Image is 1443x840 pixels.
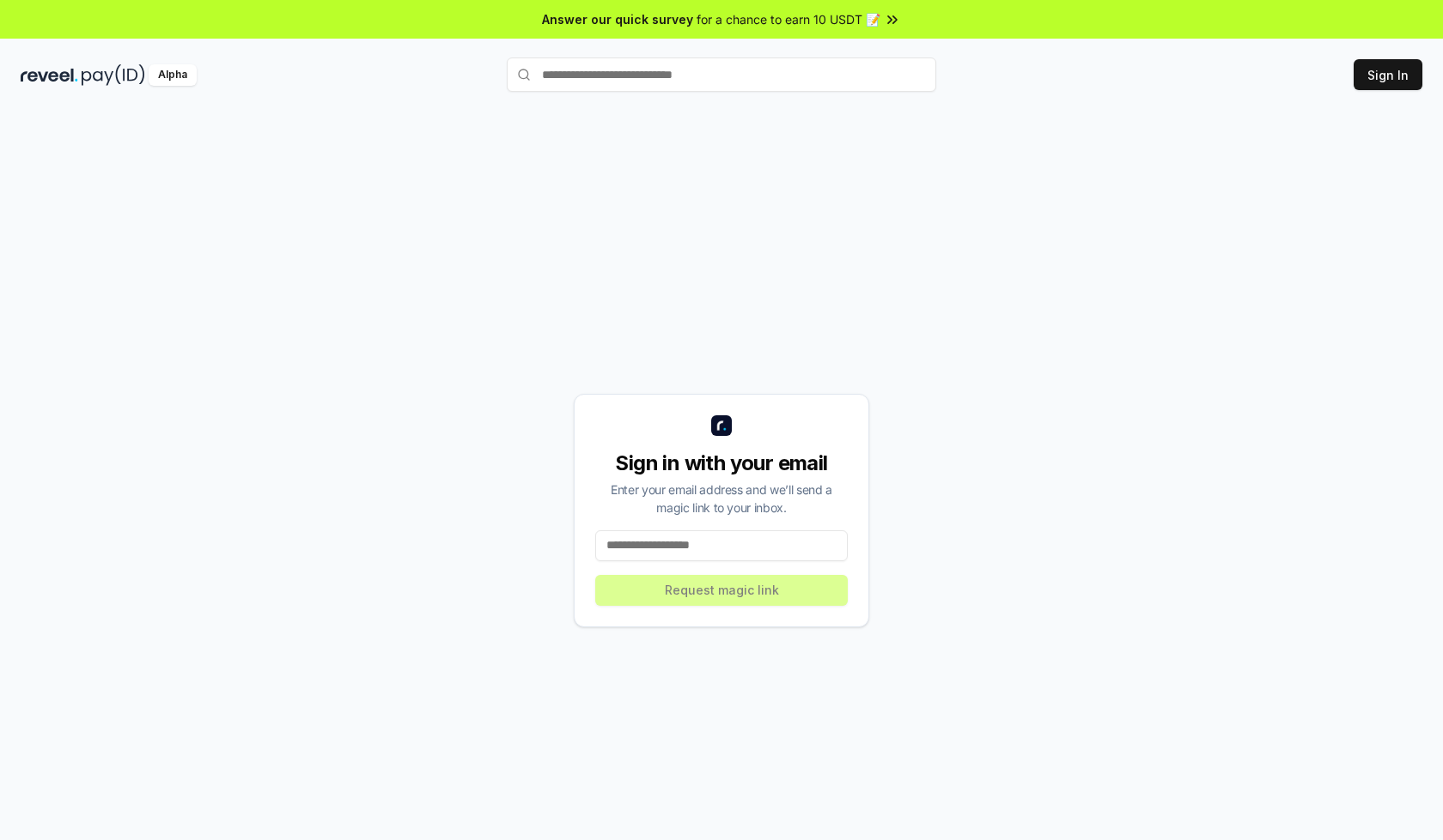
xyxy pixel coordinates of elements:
[542,10,693,28] span: Answer our quick survey
[1354,59,1422,90] button: Sign In
[697,10,880,28] span: for a chance to earn 10 USDT 📝
[21,64,78,86] img: reveel_dark
[82,64,145,86] img: pay_id
[149,64,197,86] div: Alpha
[711,415,732,436] img: logo_small
[595,480,848,517] div: Enter your email address and we’ll send a magic link to your inbox.
[595,450,848,477] div: Sign in with your email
